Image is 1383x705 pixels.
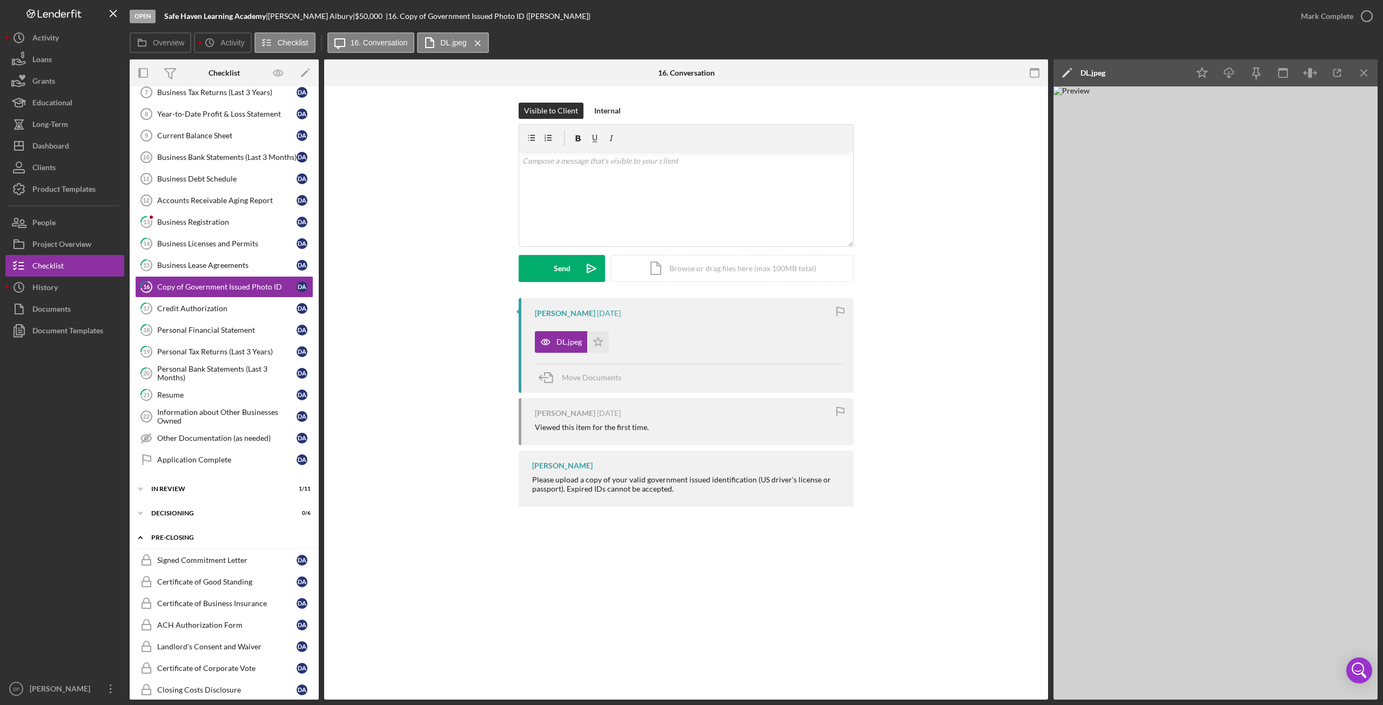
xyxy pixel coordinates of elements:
button: Move Documents [535,364,632,391]
a: 15Business Lease AgreementsDA [135,254,313,276]
button: Activity [5,27,124,49]
a: 14Business Licenses and PermitsDA [135,233,313,254]
div: Activity [32,27,59,51]
a: 11Business Debt ScheduleDA [135,168,313,190]
div: Educational [32,92,72,116]
div: D A [297,109,307,119]
div: D A [297,281,307,292]
div: Business Lease Agreements [157,261,297,270]
div: Decisioning [151,510,284,516]
button: Grants [5,70,124,92]
div: DL.jpeg [1080,69,1105,77]
tspan: 14 [143,240,150,247]
tspan: 20 [143,370,150,377]
div: D A [297,620,307,630]
div: D A [297,303,307,314]
div: D A [297,390,307,400]
button: Mark Complete [1290,5,1378,27]
div: Current Balance Sheet [157,131,297,140]
a: 8Year-to-Date Profit & Loss StatementDA [135,103,313,125]
div: 16. Conversation [658,69,715,77]
div: Checklist [32,255,64,279]
label: 16. Conversation [351,38,408,47]
div: Certificate of Corporate Vote [157,664,297,673]
div: D A [297,641,307,652]
div: Internal [594,103,621,119]
img: Preview [1053,86,1378,700]
a: 18Personal Financial StatementDA [135,319,313,341]
div: D A [297,598,307,609]
div: [PERSON_NAME] Albury | [268,12,355,21]
button: DL.jpeg [417,32,488,53]
tspan: 11 [143,176,149,182]
a: Certificate of Corporate VoteDA [135,657,313,679]
tspan: 9 [145,132,148,139]
div: Year-to-Date Profit & Loss Statement [157,110,297,118]
div: | 16. Copy of Government Issued Photo ID ([PERSON_NAME]) [386,12,590,21]
a: Landlord's Consent and WaiverDA [135,636,313,657]
tspan: 10 [143,154,149,160]
span: $50,000 [355,11,382,21]
button: Project Overview [5,233,124,255]
div: History [32,277,58,301]
div: Open [130,10,156,23]
button: Send [519,255,605,282]
div: Personal Financial Statement [157,326,297,334]
div: D A [297,217,307,227]
a: Educational [5,92,124,113]
div: Resume [157,391,297,399]
div: [PERSON_NAME] [27,678,97,702]
div: Please upload a copy of your valid government issued identification (US driver's license or passp... [532,475,843,493]
div: D A [297,454,307,465]
div: Signed Commitment Letter [157,556,297,565]
div: DL.jpeg [556,338,582,346]
div: Business Licenses and Permits [157,239,297,248]
div: 1 / 11 [291,486,311,492]
button: Documents [5,298,124,320]
a: Application CompleteDA [135,449,313,471]
button: Loans [5,49,124,70]
a: 22Information about Other Businesses OwnedDA [135,406,313,427]
div: [PERSON_NAME] [532,461,593,470]
tspan: 15 [143,261,150,268]
div: D A [297,555,307,566]
button: Visible to Client [519,103,583,119]
tspan: 7 [145,89,148,96]
div: D A [297,195,307,206]
div: Open Intercom Messenger [1346,657,1372,683]
div: Credit Authorization [157,304,297,313]
div: Business Registration [157,218,297,226]
a: 19Personal Tax Returns (Last 3 Years)DA [135,341,313,362]
button: Internal [589,103,626,119]
div: D A [297,663,307,674]
button: Clients [5,157,124,178]
div: Business Debt Schedule [157,174,297,183]
div: D A [297,238,307,249]
div: Personal Tax Returns (Last 3 Years) [157,347,297,356]
div: Accounts Receivable Aging Report [157,196,297,205]
div: Copy of Government Issued Photo ID [157,283,297,291]
div: Certificate of Good Standing [157,578,297,586]
tspan: 18 [143,326,150,333]
div: D A [297,260,307,271]
div: Information about Other Businesses Owned [157,408,297,425]
button: Dashboard [5,135,124,157]
a: Product Templates [5,178,124,200]
div: 0 / 6 [291,510,311,516]
tspan: 13 [143,218,150,225]
tspan: 22 [143,413,150,420]
a: ACH Authorization FormDA [135,614,313,636]
div: Grants [32,70,55,95]
text: SP [13,686,20,692]
button: Long-Term [5,113,124,135]
div: D A [297,684,307,695]
button: Checklist [5,255,124,277]
a: 7Business Tax Returns (Last 3 Years)DA [135,82,313,103]
div: D A [297,346,307,357]
div: Document Templates [32,320,103,344]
